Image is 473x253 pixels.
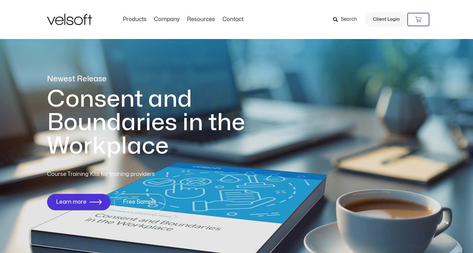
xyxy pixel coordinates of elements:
span: Search [341,16,357,23]
span: Free Sample [123,199,156,205]
a: ProductsMenu Toggle [119,16,150,23]
a: CompanyMenu Toggle [150,16,183,23]
a: Search [333,14,361,25]
nav: Menu [119,16,247,23]
span: Learn more [56,199,86,205]
a: ContactMenu Toggle [219,16,247,23]
p: Newest Release [47,74,270,84]
img: Velsoft Training Materials [47,14,92,25]
a: Client Login [365,12,407,27]
span: Client Login [373,16,400,23]
a: ResourcesMenu Toggle [183,16,219,23]
a: Free Sample [114,194,165,210]
h1: Consent and Boundaries in the Workplace [47,87,270,158]
p: Course Training Kits for training providers [47,170,199,179]
a: Learn more [47,194,111,210]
